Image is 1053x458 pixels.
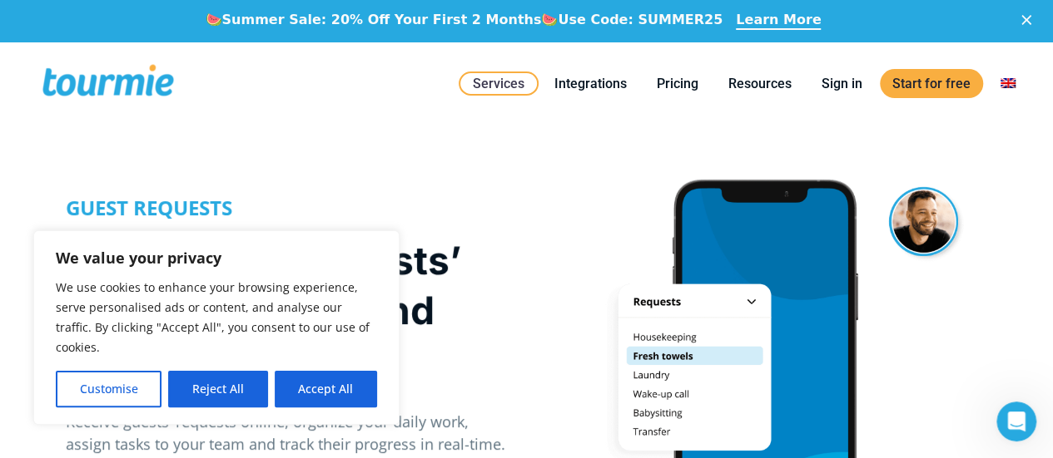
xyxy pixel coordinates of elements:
[275,371,377,407] button: Accept All
[56,371,161,407] button: Customise
[644,73,711,94] a: Pricing
[56,278,377,357] p: We use cookies to enhance your browsing experience, serve personalised ads or content, and analys...
[558,12,723,27] b: Use Code: SUMMER25
[736,12,821,30] a: Learn More
[206,12,723,28] div: 🍉 🍉
[880,69,983,98] a: Start for free
[716,73,804,94] a: Resources
[66,411,509,456] p: Receive guests’ requests online, organize your daily work, assign tasks to your team and track th...
[542,73,639,94] a: Integrations
[459,71,539,96] a: Services
[1021,15,1038,25] div: Close
[66,194,232,221] strong: GUEST REQUESTS
[996,401,1036,441] iframe: Intercom live chat
[809,73,875,94] a: Sign in
[56,248,377,268] p: We value your privacy
[168,371,267,407] button: Reject All
[222,12,542,27] b: Summer Sale: 20% Off Your First 2 Months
